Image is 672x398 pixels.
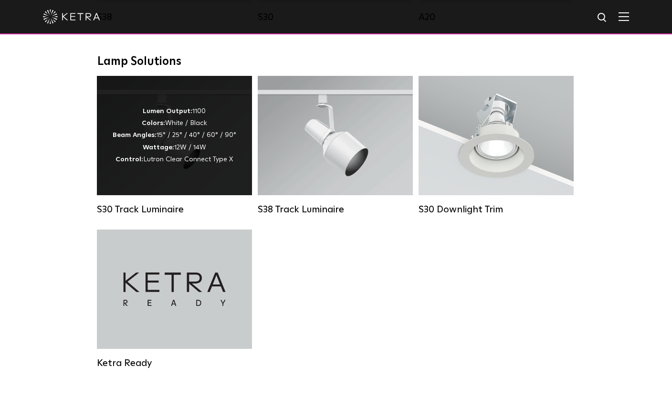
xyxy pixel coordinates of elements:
[113,132,157,138] strong: Beam Angles:
[419,76,574,215] a: S30 Downlight Trim S30 Downlight Trim
[419,204,574,215] div: S30 Downlight Trim
[97,230,252,369] a: Ketra Ready Ketra Ready
[258,76,413,215] a: S38 Track Luminaire Lumen Output:1100Colors:White / BlackBeam Angles:10° / 25° / 40° / 60°Wattage...
[97,76,252,215] a: S30 Track Luminaire Lumen Output:1100Colors:White / BlackBeam Angles:15° / 25° / 40° / 60° / 90°W...
[142,120,165,126] strong: Colors:
[143,144,174,151] strong: Wattage:
[97,204,252,215] div: S30 Track Luminaire
[619,12,629,21] img: Hamburger%20Nav.svg
[43,10,100,24] img: ketra-logo-2019-white
[115,156,143,163] strong: Control:
[97,357,252,369] div: Ketra Ready
[143,108,192,115] strong: Lumen Output:
[143,156,233,163] span: Lutron Clear Connect Type X
[597,12,609,24] img: search icon
[97,55,575,69] div: Lamp Solutions
[258,204,413,215] div: S38 Track Luminaire
[113,105,236,166] div: 1100 White / Black 15° / 25° / 40° / 60° / 90° 12W / 14W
